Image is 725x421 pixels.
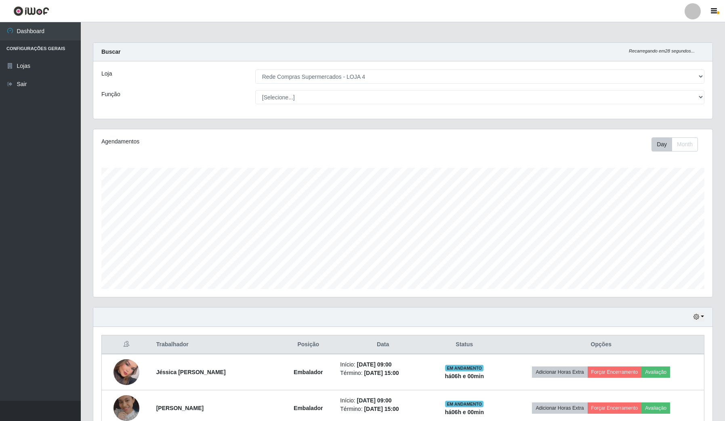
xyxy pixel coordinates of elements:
time: [DATE] 15:00 [364,406,399,412]
time: [DATE] 15:00 [364,370,399,376]
th: Trabalhador [151,335,282,354]
button: Avaliação [641,402,670,414]
img: CoreUI Logo [13,6,49,16]
th: Opções [498,335,704,354]
button: Forçar Encerramento [588,402,642,414]
img: 1752940593841.jpeg [113,354,139,391]
li: Início: [340,360,426,369]
li: Término: [340,369,426,377]
strong: Buscar [101,48,120,55]
button: Day [651,137,672,152]
div: Agendamentos [101,137,346,146]
li: Início: [340,396,426,405]
strong: há 06 h e 00 min [445,409,484,415]
strong: Embalador [294,405,323,411]
span: EM ANDAMENTO [445,365,483,371]
button: Month [672,137,698,152]
button: Adicionar Horas Extra [532,366,587,378]
strong: [PERSON_NAME] [156,405,204,411]
li: Término: [340,405,426,413]
button: Forçar Encerramento [588,366,642,378]
time: [DATE] 09:00 [357,361,392,368]
th: Posição [281,335,335,354]
div: Toolbar with button groups [651,137,704,152]
strong: há 06 h e 00 min [445,373,484,379]
label: Loja [101,69,112,78]
label: Função [101,90,120,99]
div: First group [651,137,698,152]
span: EM ANDAMENTO [445,401,483,407]
strong: Jéssica [PERSON_NAME] [156,369,226,375]
th: Status [431,335,498,354]
img: 1733797233446.jpeg [113,395,139,421]
button: Adicionar Horas Extra [532,402,587,414]
strong: Embalador [294,369,323,375]
time: [DATE] 09:00 [357,397,392,404]
button: Avaliação [641,366,670,378]
i: Recarregando em 28 segundos... [629,48,695,53]
th: Data [335,335,431,354]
